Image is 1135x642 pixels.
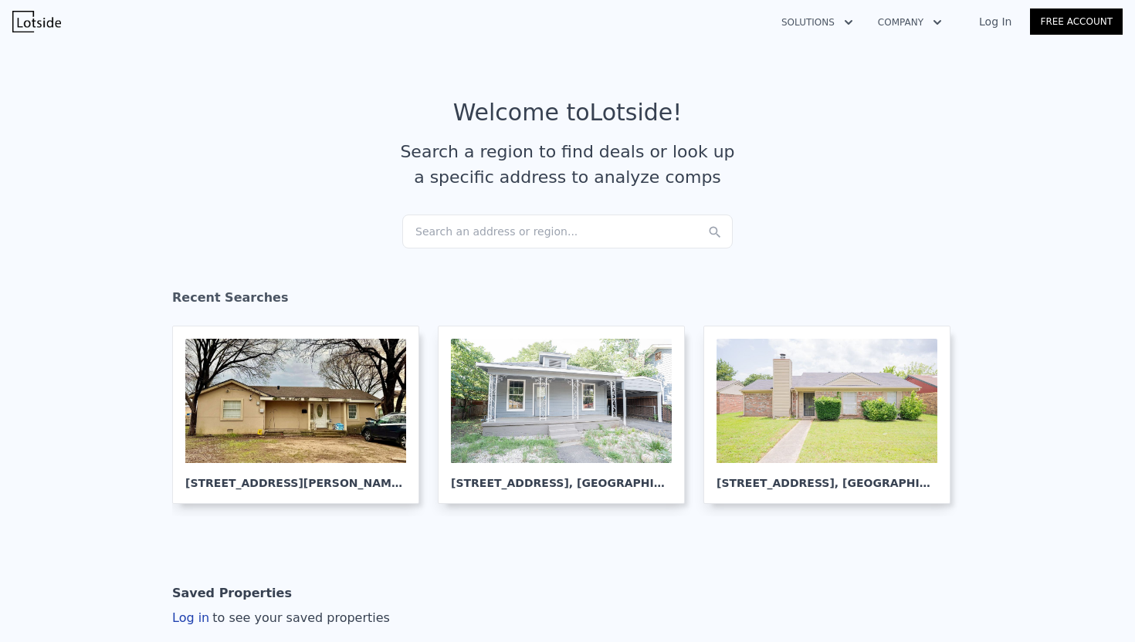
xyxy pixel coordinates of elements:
div: Saved Properties [172,578,292,609]
div: [STREET_ADDRESS] , [GEOGRAPHIC_DATA] [717,463,937,491]
div: [STREET_ADDRESS] , [GEOGRAPHIC_DATA] [451,463,672,491]
a: [STREET_ADDRESS], [GEOGRAPHIC_DATA] [703,326,963,504]
img: Lotside [12,11,61,32]
button: Solutions [769,8,866,36]
a: Free Account [1030,8,1123,35]
div: Search an address or region... [402,215,733,248]
div: Search a region to find deals or look up a specific address to analyze comps [395,139,740,190]
button: Company [866,8,954,36]
a: Log In [961,14,1030,29]
span: to see your saved properties [209,610,390,625]
div: Welcome to Lotside ! [453,99,683,127]
div: Recent Searches [172,276,963,326]
div: [STREET_ADDRESS][PERSON_NAME] , [GEOGRAPHIC_DATA] [185,463,406,491]
a: [STREET_ADDRESS], [GEOGRAPHIC_DATA] [438,326,697,504]
a: [STREET_ADDRESS][PERSON_NAME], [GEOGRAPHIC_DATA] [172,326,432,504]
div: Log in [172,609,390,627]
